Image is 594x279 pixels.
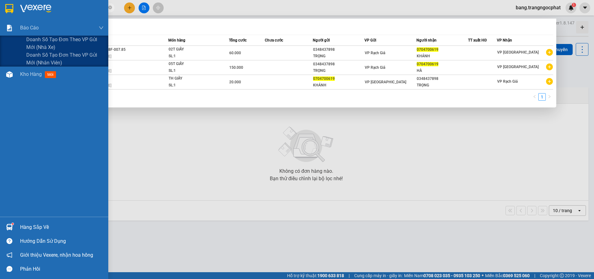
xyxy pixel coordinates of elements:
[497,79,518,84] span: VP Rạch Giá
[229,80,241,84] span: 20.000
[169,53,215,60] div: SL: 1
[538,93,546,101] li: 1
[26,51,104,67] span: Doanh số tạo đơn theo VP gửi mới (nhân viên)
[6,25,13,31] img: solution-icon
[20,237,104,246] div: Hướng dẫn sử dụng
[265,38,283,42] span: Chưa cước
[20,223,104,232] div: Hàng sắp về
[20,24,39,32] span: Báo cáo
[417,68,468,74] div: HÀ
[546,78,553,85] span: plus-circle
[168,38,185,42] span: Món hàng
[169,75,215,82] div: TH GIẤY
[365,51,385,55] span: VP Rạch Giá
[365,65,385,70] span: VP Rạch Giá
[417,62,438,66] span: 0704700619
[497,38,512,42] span: VP Nhận
[539,94,545,100] a: 1
[548,95,551,98] span: right
[229,38,247,42] span: Tổng cước
[313,53,364,59] div: TRỌNG
[6,266,12,272] span: message
[108,6,112,9] span: close-circle
[169,68,215,74] div: SL: 1
[497,65,539,69] span: VP [GEOGRAPHIC_DATA]
[531,93,538,101] button: left
[169,82,215,89] div: SL: 1
[531,93,538,101] li: Previous Page
[417,53,468,59] div: KHÁNH
[229,51,241,55] span: 60.000
[12,223,14,225] sup: 1
[364,38,376,42] span: VP Gửi
[533,95,536,98] span: left
[20,71,42,77] span: Kho hàng
[99,25,104,30] span: down
[313,76,335,81] span: 0704700619
[20,264,104,274] div: Phản hồi
[6,71,13,78] img: warehouse-icon
[5,4,13,13] img: logo-vxr
[468,38,487,42] span: TT xuất HĐ
[546,93,553,101] button: right
[497,50,539,54] span: VP [GEOGRAPHIC_DATA]
[313,61,364,68] div: 0348437898
[313,38,330,42] span: Người gửi
[169,61,215,68] div: 05T GIẤY
[313,68,364,74] div: TRỌNG
[108,5,112,11] span: close-circle
[417,47,438,52] span: 0704700619
[416,38,437,42] span: Người nhận
[417,82,468,89] div: TRỌNG
[6,252,12,258] span: notification
[313,82,364,89] div: KHÁNH
[417,76,468,82] div: 0348437898
[365,80,406,84] span: VP [GEOGRAPHIC_DATA]
[546,63,553,70] span: plus-circle
[169,46,215,53] div: 02T GIẤY
[546,93,553,101] li: Next Page
[6,224,13,230] img: warehouse-icon
[45,71,56,78] span: mới
[26,36,104,51] span: Doanh số tạo đơn theo VP gửi mới (nhà xe)
[546,49,553,56] span: plus-circle
[229,65,243,70] span: 150.000
[6,238,12,244] span: question-circle
[20,251,93,259] span: Giới thiệu Vexere, nhận hoa hồng
[313,46,364,53] div: 0348437898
